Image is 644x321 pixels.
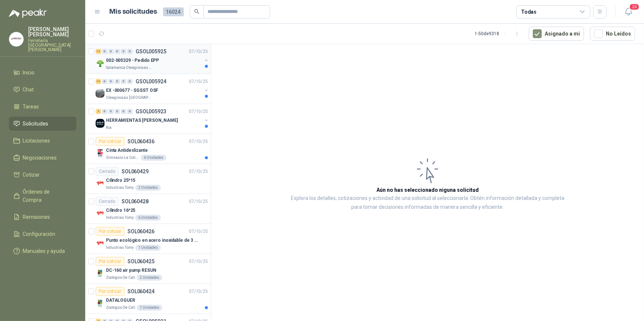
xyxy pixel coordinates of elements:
div: 1 Unidades [135,245,161,251]
a: 13 0 0 0 0 0 GSOL00592407/10/25 Company LogoEX -000677 - SGSST OSFOleaginosas [GEOGRAPHIC_DATA][P... [96,77,209,101]
p: DC-160 air pump RESUN [106,267,156,274]
p: DATALOGUER [106,297,135,304]
p: Gimnasio La Colina [106,155,139,161]
div: 0 [121,49,126,54]
a: CerradoSOL06042807/10/25 Company LogoCilindro 16*25Industrias Tomy6 Unidades [85,194,211,224]
p: Cinta Antideslizante [106,147,148,154]
p: 07/10/25 [189,108,208,115]
a: Remisiones [9,210,76,224]
p: Industrias Tomy [106,245,134,251]
span: 20 [629,3,640,10]
span: search [194,9,199,14]
a: Por cotizarSOL06042407/10/25 Company LogoDATALOGUERZoologico De Cali1 Unidades [85,284,211,314]
div: Todas [521,8,537,16]
a: Solicitudes [9,117,76,131]
p: 07/10/25 [189,288,208,295]
div: 0 [108,109,114,114]
p: SOL060429 [122,169,149,174]
img: Company Logo [96,239,104,248]
p: Zoologico De Cali [106,275,135,281]
div: 0 [108,49,114,54]
img: Company Logo [96,299,104,308]
a: Negociaciones [9,151,76,165]
div: Por cotizar [96,257,125,266]
p: 07/10/25 [189,48,208,55]
p: Cilindro 25*15 [106,177,135,184]
p: 07/10/25 [189,138,208,145]
img: Company Logo [96,119,104,128]
a: Inicio [9,66,76,80]
span: Órdenes de Compra [23,188,69,204]
button: Asignado a mi [529,27,584,41]
div: 0 [114,79,120,84]
span: Negociaciones [23,154,57,162]
img: Company Logo [96,59,104,68]
p: 07/10/25 [189,228,208,235]
div: Por cotizar [96,227,125,236]
span: Cotizar [23,171,40,179]
button: No Leídos [590,27,635,41]
p: GSOL005925 [136,49,166,54]
p: SOL060436 [127,139,155,144]
h1: Mis solicitudes [110,6,157,17]
p: Ferretería [GEOGRAPHIC_DATA][PERSON_NAME] [28,39,76,52]
p: SOL060426 [127,229,155,234]
p: GSOL005923 [136,109,166,114]
span: Inicio [23,68,35,77]
p: [PERSON_NAME] [PERSON_NAME] [28,27,76,37]
p: Zoologico De Cali [106,305,135,311]
p: Explora los detalles, cotizaciones y actividad de una solicitud al seleccionarla. Obtén informaci... [285,194,570,212]
div: Por cotizar [96,137,125,146]
div: 6 Unidades [135,215,161,221]
img: Company Logo [96,179,104,188]
a: 2 0 0 0 0 0 GSOL00592307/10/25 Company LogoHERRAMIENTAS [PERSON_NAME]Kia [96,107,209,131]
div: 0 [108,79,114,84]
div: Cerrado [96,167,119,176]
p: GSOL005924 [136,79,166,84]
p: EX -000677 - SGSST OSF [106,87,158,94]
div: 0 [121,79,126,84]
div: Cerrado [96,197,119,206]
p: Kia [106,125,112,131]
img: Company Logo [96,209,104,218]
a: Por cotizarSOL06043607/10/25 Company LogoCinta AntideslizanteGimnasio La Colina6 Unidades [85,134,211,164]
img: Company Logo [96,149,104,158]
p: 07/10/25 [189,258,208,265]
p: Cilindro 16*25 [106,207,135,214]
span: Chat [23,86,34,94]
div: 2 [96,109,101,114]
div: 13 [96,79,101,84]
p: Salamanca Oleaginosas SAS [106,65,153,71]
button: 20 [622,5,635,19]
div: 0 [102,109,107,114]
img: Company Logo [96,89,104,98]
div: 1 - 50 de 9318 [475,28,523,40]
p: HERRAMIENTAS [PERSON_NAME] [106,117,178,124]
p: SOL060428 [122,199,149,204]
div: 12 [96,49,101,54]
span: Tareas [23,103,39,111]
span: Licitaciones [23,137,50,145]
p: 07/10/25 [189,78,208,85]
a: Tareas [9,100,76,114]
a: Órdenes de Compra [9,185,76,207]
span: Remisiones [23,213,50,221]
p: 07/10/25 [189,198,208,205]
div: 0 [121,109,126,114]
p: Oleaginosas [GEOGRAPHIC_DATA][PERSON_NAME] [106,95,153,101]
span: 16024 [163,7,184,16]
img: Company Logo [96,269,104,278]
div: Por cotizar [96,287,125,296]
div: 6 Unidades [141,155,166,161]
span: Configuración [23,230,56,238]
div: 1 Unidades [137,305,162,311]
a: Manuales y ayuda [9,244,76,258]
a: Chat [9,83,76,97]
a: 12 0 0 0 0 0 GSOL00592507/10/25 Company Logo002-005329 - Pedido EPPSalamanca Oleaginosas SAS [96,47,209,71]
a: Licitaciones [9,134,76,148]
p: SOL060424 [127,289,155,294]
a: Cotizar [9,168,76,182]
p: Industrias Tomy [106,185,134,191]
span: Solicitudes [23,120,49,128]
div: 0 [127,109,133,114]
